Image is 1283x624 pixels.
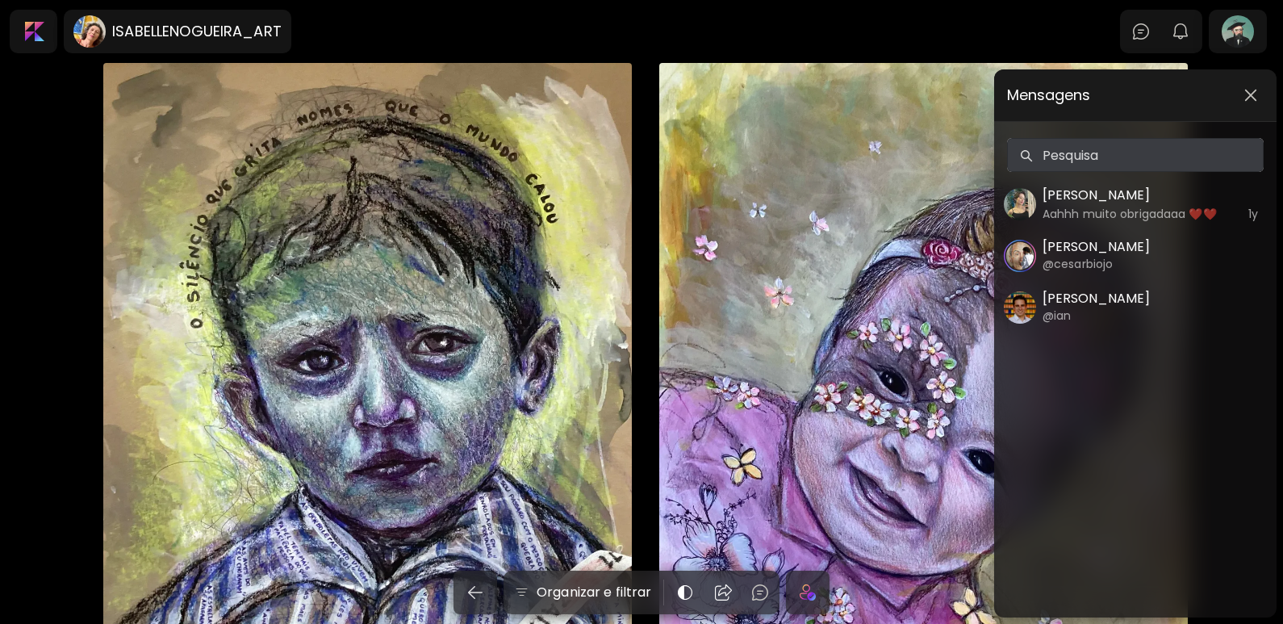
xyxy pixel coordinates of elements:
[1244,89,1257,102] img: closeChatList
[1043,239,1150,255] h5: [PERSON_NAME]
[1007,82,1225,108] span: Mensagens
[1238,82,1264,108] button: closeChatList
[1043,255,1113,273] h6: @cesarbiojo
[1043,186,1231,205] h5: [PERSON_NAME]
[1043,307,1071,325] h6: @ian
[1240,205,1267,223] h6: 1y
[1043,291,1150,307] h5: [PERSON_NAME]
[1043,205,1231,223] h6: Aahhh muito obrigadaaa ❤️❤️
